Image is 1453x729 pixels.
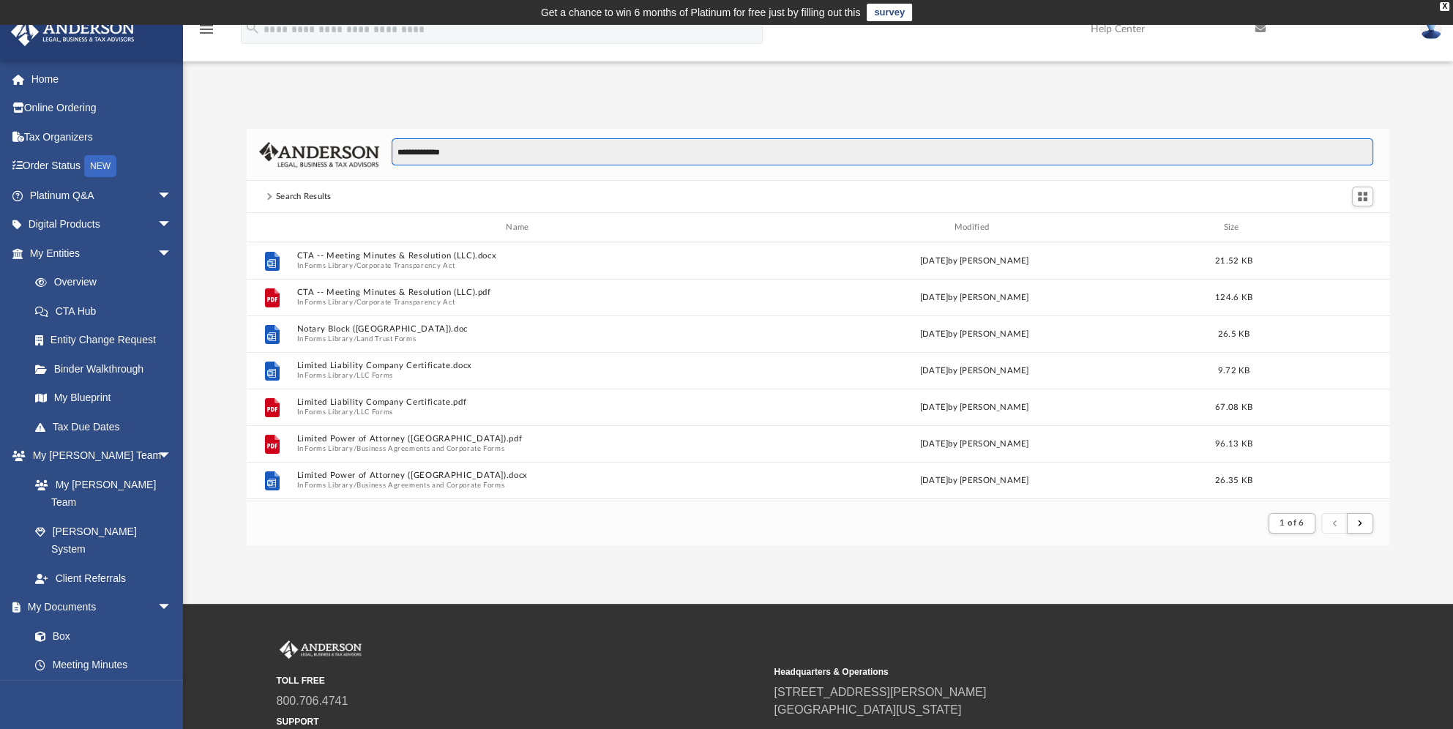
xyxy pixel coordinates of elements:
[774,686,987,698] a: [STREET_ADDRESS][PERSON_NAME]
[296,361,744,370] button: Limited Liability Company Certificate.docx
[750,364,1198,378] div: [DATE] by [PERSON_NAME]
[10,122,194,152] a: Tax Organizers
[356,480,504,490] button: Business Agreements and Corporate Forms
[354,444,356,453] span: /
[296,334,744,343] span: In
[356,444,504,453] button: Business Agreements and Corporate Forms
[1269,513,1315,534] button: 1 of 6
[277,715,764,728] small: SUPPORT
[750,291,1198,304] div: [DATE] by [PERSON_NAME]
[20,326,194,355] a: Entity Change Request
[253,221,290,234] div: id
[296,324,744,334] button: Notary Block ([GEOGRAPHIC_DATA]).doc
[1204,221,1263,234] div: Size
[356,334,416,343] button: Land Trust Forms
[296,297,744,307] span: In
[20,412,194,441] a: Tax Due Dates
[296,221,744,234] div: Name
[198,20,215,38] i: menu
[1440,2,1449,11] div: close
[296,434,744,444] button: Limited Power of Attorney ([GEOGRAPHIC_DATA]).pdf
[10,64,194,94] a: Home
[244,20,261,36] i: search
[750,474,1198,487] div: [DATE] by [PERSON_NAME]
[354,297,356,307] span: /
[277,695,348,707] a: 800.706.4741
[750,255,1198,268] div: [DATE] by [PERSON_NAME]
[305,480,353,490] button: Forms Library
[10,94,194,123] a: Online Ordering
[296,480,744,490] span: In
[356,297,455,307] button: Corporate Transparency Act
[20,296,194,326] a: CTA Hub
[296,370,744,380] span: In
[1215,440,1252,448] span: 96.13 KB
[198,28,215,38] a: menu
[354,480,356,490] span: /
[157,593,187,623] span: arrow_drop_down
[750,328,1198,341] div: [DATE] by [PERSON_NAME]
[1215,476,1252,485] span: 26.35 KB
[296,397,744,407] button: Limited Liability Company Certificate.pdf
[750,221,1198,234] div: Modified
[1215,294,1252,302] span: 124.6 KB
[305,334,353,343] button: Forms Library
[1215,403,1252,411] span: 67.08 KB
[1420,18,1442,40] img: User Pic
[354,407,356,416] span: /
[157,441,187,471] span: arrow_drop_down
[20,384,187,413] a: My Blueprint
[10,152,194,182] a: Order StatusNEW
[354,370,356,380] span: /
[296,261,744,270] span: In
[20,564,187,593] a: Client Referrals
[84,155,116,177] div: NEW
[157,239,187,269] span: arrow_drop_down
[296,251,744,261] button: CTA -- Meeting Minutes & Resolution (LLC).docx
[10,210,194,239] a: Digital Productsarrow_drop_down
[1280,519,1304,527] span: 1 of 6
[296,288,744,297] button: CTA -- Meeting Minutes & Resolution (LLC).pdf
[20,517,187,564] a: [PERSON_NAME] System
[1217,367,1250,375] span: 9.72 KB
[354,334,356,343] span: /
[305,407,353,416] button: Forms Library
[296,444,744,453] span: In
[356,261,455,270] button: Corporate Transparency Act
[867,4,912,21] a: survey
[10,181,194,210] a: Platinum Q&Aarrow_drop_down
[10,441,187,471] a: My [PERSON_NAME] Teamarrow_drop_down
[157,210,187,240] span: arrow_drop_down
[247,242,1389,501] div: grid
[750,401,1198,414] div: [DATE] by [PERSON_NAME]
[305,444,353,453] button: Forms Library
[1217,330,1250,338] span: 26.5 KB
[10,593,187,622] a: My Documentsarrow_drop_down
[20,679,179,709] a: Forms Library
[20,621,179,651] a: Box
[305,370,353,380] button: Forms Library
[774,665,1262,678] small: Headquarters & Operations
[541,4,861,21] div: Get a chance to win 6 months of Platinum for free just by filling out this
[277,640,365,659] img: Anderson Advisors Platinum Portal
[305,261,353,270] button: Forms Library
[20,470,179,517] a: My [PERSON_NAME] Team
[305,297,353,307] button: Forms Library
[356,370,393,380] button: LLC Forms
[750,438,1198,451] div: [DATE] by [PERSON_NAME]
[10,239,194,268] a: My Entitiesarrow_drop_down
[296,407,744,416] span: In
[20,651,187,680] a: Meeting Minutes
[20,268,194,297] a: Overview
[1352,187,1374,207] button: Switch to Grid View
[392,138,1373,166] input: Search files and folders
[296,471,744,480] button: Limited Power of Attorney ([GEOGRAPHIC_DATA]).docx
[354,261,356,270] span: /
[7,18,139,46] img: Anderson Advisors Platinum Portal
[276,190,332,203] div: Search Results
[277,674,764,687] small: TOLL FREE
[157,181,187,211] span: arrow_drop_down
